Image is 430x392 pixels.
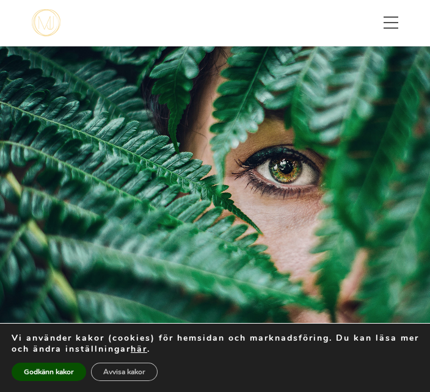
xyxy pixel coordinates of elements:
button: Godkänn kakor [12,363,86,381]
button: här [131,344,147,355]
p: Vi använder kakor (cookies) för hemsidan och marknadsföring. Du kan läsa mer och ändra inställnin... [12,333,421,355]
a: mjstudio mjstudio mjstudio [32,9,60,37]
img: mjstudio [32,9,60,37]
span: Toggle menu [384,22,398,23]
button: Avvisa kakor [91,363,158,381]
